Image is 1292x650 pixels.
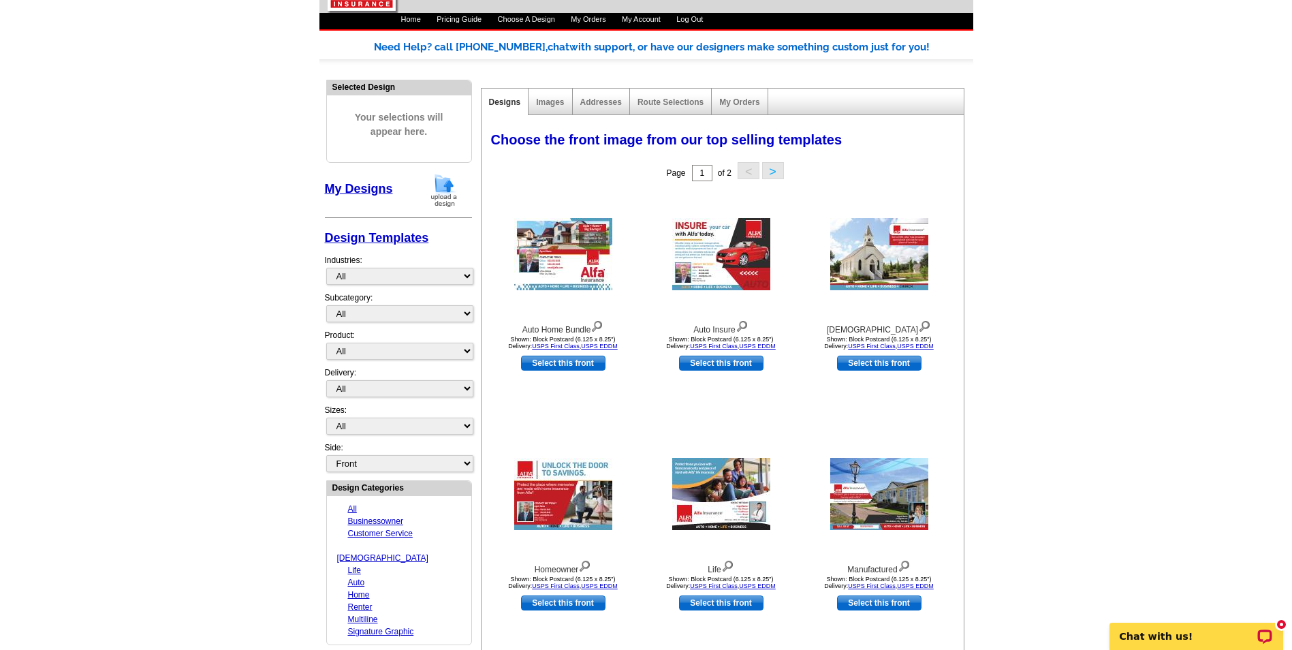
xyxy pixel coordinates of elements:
[532,343,580,350] a: USPS First Class
[721,557,734,572] img: view design details
[848,343,896,350] a: USPS First Class
[738,162,759,179] button: <
[348,566,361,575] a: Life
[739,583,776,589] a: USPS EDDM
[690,343,738,350] a: USPS First Class
[325,182,393,196] a: My Designs
[536,97,564,107] a: Images
[327,481,471,494] div: Design Categories
[348,529,413,538] a: Customer Service
[325,329,472,367] div: Product:
[521,595,605,610] a: use this design
[489,97,521,107] a: Designs
[488,336,638,350] div: Shown: Block Postcard (6.125 x 8.25") Delivery: ,
[488,557,638,576] div: Homeowner
[718,168,731,178] span: of 2
[571,15,605,23] a: My Orders
[437,15,482,23] a: Pricing Guide
[736,318,749,332] img: view design details
[580,97,622,107] a: Addresses
[514,458,612,530] img: Homeowner
[491,132,842,147] span: Choose the front image from our top selling templates
[837,595,921,610] a: use this design
[804,318,954,336] div: [DEMOGRAPHIC_DATA]
[897,343,934,350] a: USPS EDDM
[348,578,365,587] a: Auto
[348,504,357,514] a: All
[637,97,704,107] a: Route Selections
[646,336,796,350] div: Shown: Block Postcard (6.125 x 8.25") Delivery: ,
[672,218,770,290] img: Auto Insure
[830,458,928,530] img: Manufactured
[488,576,638,589] div: Shown: Block Postcard (6.125 x 8.25") Delivery: ,
[676,15,703,23] a: Log Out
[521,356,605,371] a: use this design
[348,615,378,624] a: Multiline
[325,367,472,404] div: Delivery:
[327,80,471,93] div: Selected Design
[837,356,921,371] a: use this design
[622,15,661,23] a: My Account
[581,343,618,350] a: USPS EDDM
[666,168,685,178] span: Page
[498,15,555,23] a: Choose A Design
[401,15,421,23] a: Home
[679,595,763,610] a: use this design
[848,583,896,589] a: USPS First Class
[1101,607,1292,650] iframe: LiveChat chat widget
[804,576,954,589] div: Shown: Block Postcard (6.125 x 8.25") Delivery: ,
[426,173,462,208] img: upload-design
[532,583,580,589] a: USPS First Class
[488,318,638,336] div: Auto Home Bundle
[719,97,759,107] a: My Orders
[646,318,796,336] div: Auto Insure
[804,336,954,350] div: Shown: Block Postcard (6.125 x 8.25") Delivery: ,
[325,292,472,329] div: Subcategory:
[514,218,612,290] img: Auto Home Bundle
[897,583,934,589] a: USPS EDDM
[325,442,472,474] div: Side:
[548,41,569,53] span: chat
[804,557,954,576] div: Manufactured
[325,247,472,292] div: Industries:
[337,553,428,563] a: [DEMOGRAPHIC_DATA]
[898,557,911,572] img: view design details
[590,318,603,332] img: view design details
[762,162,784,179] button: >
[581,583,618,589] a: USPS EDDM
[690,583,738,589] a: USPS First Class
[348,516,403,526] a: Businessowner
[918,318,931,332] img: view design details
[325,404,472,442] div: Sizes:
[739,343,776,350] a: USPS EDDM
[578,557,591,572] img: view design details
[348,602,373,612] a: Renter
[672,458,770,530] img: Life
[646,576,796,589] div: Shown: Block Postcard (6.125 x 8.25") Delivery: ,
[348,627,414,636] a: Signature Graphic
[348,590,370,600] a: Home
[374,40,973,55] div: Need Help? call [PHONE_NUMBER], with support, or have our designers make something custom just fo...
[830,218,928,290] img: Church
[679,356,763,371] a: use this design
[646,557,796,576] div: Life
[325,231,429,245] a: Design Templates
[337,97,461,153] span: Your selections will appear here.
